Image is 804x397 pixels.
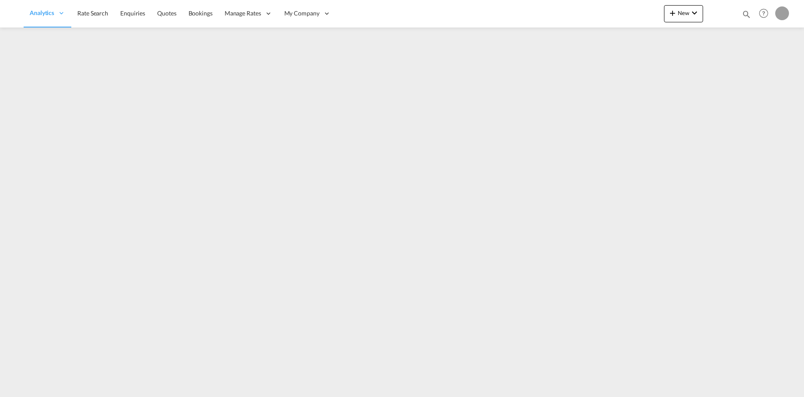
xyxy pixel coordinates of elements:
[667,9,700,16] span: New
[157,9,176,17] span: Quotes
[742,9,751,19] md-icon: icon-magnify
[756,6,771,21] span: Help
[664,5,703,22] button: icon-plus 400-fgNewicon-chevron-down
[689,8,700,18] md-icon: icon-chevron-down
[284,9,320,18] span: My Company
[742,9,751,22] div: icon-magnify
[756,6,775,21] div: Help
[77,9,108,17] span: Rate Search
[30,9,54,17] span: Analytics
[189,9,213,17] span: Bookings
[667,8,678,18] md-icon: icon-plus 400-fg
[225,9,261,18] span: Manage Rates
[120,9,145,17] span: Enquiries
